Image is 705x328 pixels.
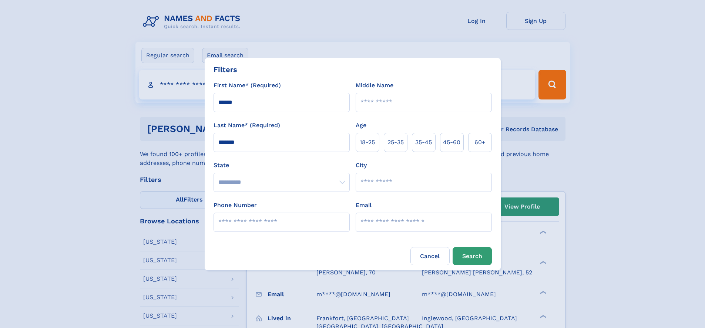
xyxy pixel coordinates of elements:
span: 35‑45 [415,138,432,147]
button: Search [453,247,492,265]
label: Last Name* (Required) [214,121,280,130]
span: 60+ [474,138,486,147]
label: Cancel [410,247,450,265]
label: State [214,161,350,170]
span: 25‑35 [387,138,404,147]
label: Middle Name [356,81,393,90]
label: Phone Number [214,201,257,210]
label: City [356,161,367,170]
span: 45‑60 [443,138,460,147]
label: First Name* (Required) [214,81,281,90]
div: Filters [214,64,237,75]
label: Email [356,201,372,210]
label: Age [356,121,366,130]
span: 18‑25 [360,138,375,147]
